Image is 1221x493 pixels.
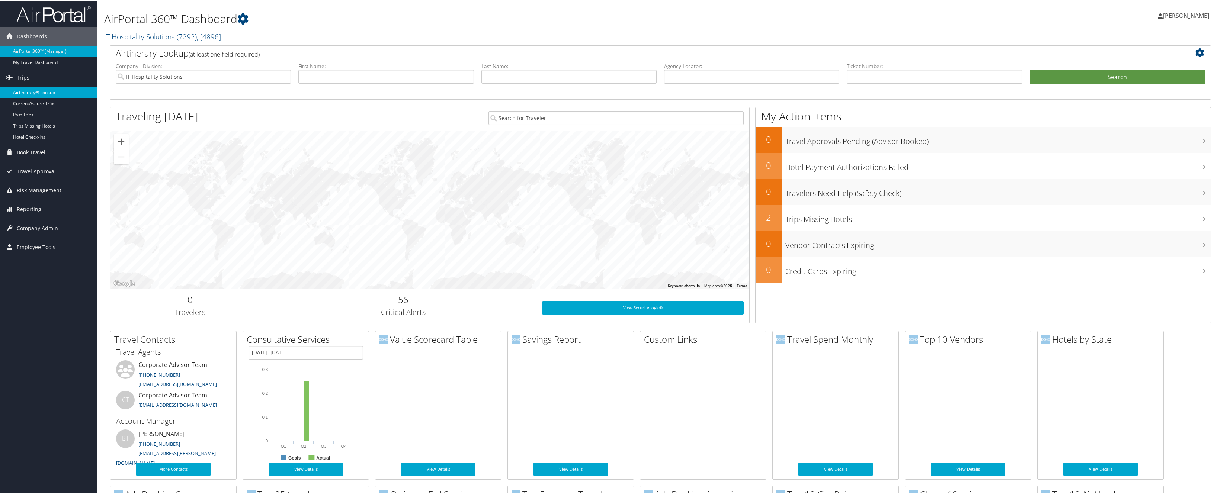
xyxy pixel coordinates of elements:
a: Open this area in Google Maps (opens a new window) [112,278,137,288]
img: domo-logo.png [379,334,388,343]
a: View Details [401,462,475,475]
button: Zoom in [114,133,129,148]
h2: Airtinerary Lookup [116,46,1113,59]
h3: Trips Missing Hotels [785,210,1211,224]
a: 2Trips Missing Hotels [756,204,1211,231]
img: airportal-logo.png [16,5,91,22]
span: , [ 4896 ] [197,31,221,41]
label: Company - Division: [116,62,291,69]
tspan: 0.2 [262,390,268,395]
a: [PHONE_NUMBER] [138,440,180,447]
h1: Traveling [DATE] [116,108,198,123]
a: View Details [798,462,873,475]
h3: Travelers Need Help (Safety Check) [785,184,1211,198]
span: Risk Management [17,180,61,199]
a: [EMAIL_ADDRESS][DOMAIN_NAME] [138,380,217,387]
img: domo-logo.png [1041,334,1050,343]
a: View Details [1063,462,1138,475]
a: [EMAIL_ADDRESS][PERSON_NAME][DOMAIN_NAME] [116,449,216,465]
tspan: 0 [266,438,268,442]
button: Keyboard shortcuts [668,283,700,288]
h2: Savings Report [512,332,634,345]
h2: Custom Links [644,332,766,345]
a: 0Vendor Contracts Expiring [756,231,1211,257]
h2: 0 [756,184,782,197]
h2: Top 10 Vendors [909,332,1031,345]
a: 0Travel Approvals Pending (Advisor Booked) [756,126,1211,152]
a: 0Credit Cards Expiring [756,257,1211,283]
img: domo-logo.png [776,334,785,343]
img: Google [112,278,137,288]
a: [PERSON_NAME] [1158,4,1217,26]
a: IT Hospitality Solutions [104,31,221,41]
h2: 2 [756,210,782,223]
span: ( 7292 ) [177,31,197,41]
h2: 0 [116,293,265,305]
h2: Consultative Services [247,332,369,345]
span: Book Travel [17,142,45,161]
span: Travel Approval [17,161,56,180]
span: Reporting [17,199,41,218]
h3: Travel Approvals Pending (Advisor Booked) [785,132,1211,146]
h2: Hotels by State [1041,332,1163,345]
span: Trips [17,68,29,86]
span: Map data ©2025 [704,283,732,287]
button: Zoom out [114,149,129,164]
a: Terms [737,283,747,287]
h2: 56 [276,293,531,305]
a: View Details [533,462,608,475]
text: Q3 [321,443,327,448]
img: domo-logo.png [909,334,918,343]
h2: Value Scorecard Table [379,332,501,345]
h3: Vendor Contracts Expiring [785,236,1211,250]
h3: Credit Cards Expiring [785,262,1211,276]
a: [EMAIL_ADDRESS][DOMAIN_NAME] [138,401,217,407]
span: [PERSON_NAME] [1163,11,1209,19]
label: First Name: [298,62,474,69]
input: Search for Traveler [488,110,744,124]
tspan: 0.1 [262,414,268,419]
h2: 0 [756,236,782,249]
button: Search [1030,69,1205,84]
text: Goals [288,455,301,460]
span: (at least one field required) [189,49,260,58]
a: View SecurityLogic® [542,300,744,314]
h2: Travel Spend Monthly [776,332,898,345]
label: Last Name: [481,62,657,69]
div: CT [116,390,135,409]
text: Actual [316,455,330,460]
tspan: 0.3 [262,367,268,371]
h1: AirPortal 360™ Dashboard [104,10,846,26]
a: 0Travelers Need Help (Safety Check) [756,178,1211,204]
h2: Travel Contacts [114,332,236,345]
h3: Travel Agents [116,346,231,357]
label: Agency Locator: [664,62,839,69]
h2: 0 [756,262,782,275]
h3: Hotel Payment Authorizations Failed [785,158,1211,172]
text: Q1 [281,443,286,448]
span: Employee Tools [17,237,55,256]
h3: Travelers [116,306,265,317]
li: Corporate Advisor Team [112,390,234,414]
li: Corporate Advisor Team [112,360,234,390]
span: Dashboards [17,26,47,45]
li: [PERSON_NAME] [112,429,234,468]
h1: My Action Items [756,108,1211,123]
h2: 0 [756,132,782,145]
a: View Details [269,462,343,475]
div: BT [116,429,135,447]
text: Q2 [301,443,307,448]
img: domo-logo.png [512,334,520,343]
h3: Account Manager [116,415,231,426]
h3: Critical Alerts [276,306,531,317]
label: Ticket Number: [847,62,1022,69]
a: View Details [931,462,1005,475]
h2: 0 [756,158,782,171]
a: [PHONE_NUMBER] [138,371,180,377]
a: 0Hotel Payment Authorizations Failed [756,152,1211,178]
text: Q4 [341,443,347,448]
span: Company Admin [17,218,58,237]
a: More Contacts [136,462,211,475]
